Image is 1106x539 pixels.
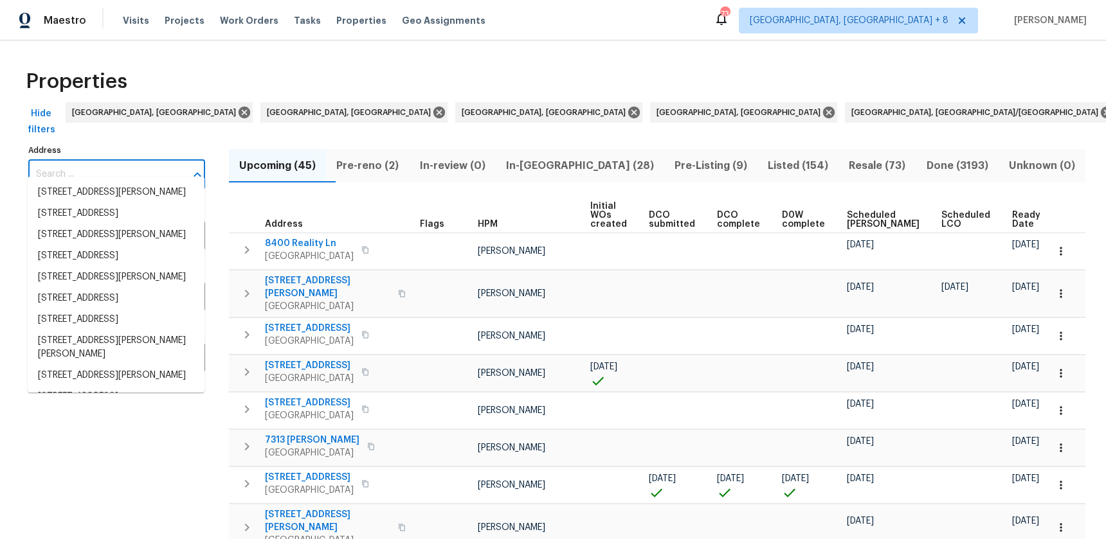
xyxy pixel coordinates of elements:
span: [STREET_ADDRESS][PERSON_NAME] [265,274,390,300]
span: [STREET_ADDRESS] [265,359,354,372]
span: [DATE] [847,437,874,446]
span: [PERSON_NAME] [478,369,545,378]
span: Properties [336,14,386,27]
li: [STREET_ADDRESS][PERSON_NAME][PERSON_NAME] [28,330,204,365]
div: [GEOGRAPHIC_DATA], [GEOGRAPHIC_DATA] [260,102,448,123]
span: Pre-reno (2) [334,157,401,175]
span: [PERSON_NAME] [478,481,545,490]
span: DCO complete [717,211,760,229]
span: [DATE] [1012,240,1039,249]
span: Scheduled LCO [941,211,990,229]
span: Work Orders [220,14,278,27]
li: [STREET_ADDRESS] [28,288,204,309]
span: Unknown (0) [1006,157,1078,175]
span: [GEOGRAPHIC_DATA] [265,484,354,497]
span: D0W complete [782,211,825,229]
span: [DATE] [847,400,874,409]
span: [GEOGRAPHIC_DATA], [GEOGRAPHIC_DATA]/[GEOGRAPHIC_DATA] [851,106,1103,119]
input: Search ... [28,159,186,190]
span: [GEOGRAPHIC_DATA], [GEOGRAPHIC_DATA] [267,106,436,119]
span: Listed (154) [765,157,831,175]
span: [PERSON_NAME] [1009,14,1087,27]
span: [DATE] [847,240,874,249]
li: [STREET_ADDRESS] [28,309,204,330]
span: [GEOGRAPHIC_DATA] [265,300,390,313]
span: In-review (0) [417,157,487,175]
span: [PERSON_NAME] [478,443,545,452]
span: [DATE] [1012,437,1039,446]
li: [STREET_ADDRESS][PERSON_NAME] [28,224,204,245]
li: [STREET_ADDRESS] [28,203,204,224]
span: [DATE] [1012,474,1039,483]
span: Hide filters [26,106,57,137]
span: Projects [165,14,204,27]
span: [DATE] [847,517,874,526]
span: 7313 [PERSON_NAME] [265,434,359,446]
span: [GEOGRAPHIC_DATA] [265,250,354,263]
li: [STREET_ADDRESS][PERSON_NAME] [28,365,204,386]
span: In-[GEOGRAPHIC_DATA] (28) [503,157,657,175]
span: Tasks [294,16,321,25]
span: Flags [420,220,444,229]
span: [STREET_ADDRESS] [265,322,354,335]
button: Hide filters [21,102,62,141]
span: [GEOGRAPHIC_DATA] [265,446,359,459]
span: [DATE] [1012,517,1039,526]
label: Address [28,146,205,154]
span: [PERSON_NAME] [478,523,545,532]
span: HPM [478,220,498,229]
span: 8400 Reality Ln [265,237,354,250]
span: [PERSON_NAME] [478,247,545,256]
span: [PERSON_NAME] [478,331,545,340]
span: Resale (73) [846,157,908,175]
span: Done (3193) [924,157,991,175]
span: [DATE] [847,362,874,371]
span: [DATE] [1012,362,1039,371]
span: [DATE] [847,325,874,334]
div: [GEOGRAPHIC_DATA], [GEOGRAPHIC_DATA] [455,102,642,123]
span: [GEOGRAPHIC_DATA], [GEOGRAPHIC_DATA] [72,106,241,119]
span: Properties [26,75,127,88]
span: Initial WOs created [590,202,627,229]
span: Maestro [44,14,86,27]
span: DCO submitted [649,211,695,229]
span: [DATE] [1012,400,1039,409]
li: [STREET_ADDRESS][PERSON_NAME] [28,182,204,203]
span: [DATE] [782,474,809,483]
li: [STREET_ADDRESS][PERSON_NAME] [28,267,204,288]
span: [DATE] [717,474,744,483]
button: Close [188,166,206,184]
span: Ready Date [1012,211,1040,229]
span: Scheduled [PERSON_NAME] [847,211,920,229]
li: [STREET_ADDRESS] [28,245,204,267]
span: [DATE] [649,474,676,483]
div: [GEOGRAPHIC_DATA], [GEOGRAPHIC_DATA] [650,102,837,123]
span: Pre-Listing (9) [672,157,750,175]
span: [GEOGRAPHIC_DATA] [265,372,354,385]
span: Upcoming (45) [237,157,318,175]
li: [STREET_ADDRESS] [28,386,204,407]
span: [DATE] [1012,283,1039,292]
span: [DATE] [590,362,617,371]
span: Visits [123,14,149,27]
span: [GEOGRAPHIC_DATA] [265,335,354,348]
span: [DATE] [941,283,968,292]
span: [STREET_ADDRESS] [265,396,354,409]
div: 73 [720,8,729,21]
span: [STREET_ADDRESS][PERSON_NAME] [265,508,390,534]
span: [GEOGRAPHIC_DATA], [GEOGRAPHIC_DATA] [657,106,826,119]
span: [STREET_ADDRESS] [265,471,354,484]
span: [DATE] [847,283,874,292]
span: [PERSON_NAME] [478,289,545,298]
span: [GEOGRAPHIC_DATA] [265,409,354,422]
span: [DATE] [847,474,874,483]
span: Geo Assignments [402,14,485,27]
span: [PERSON_NAME] [478,406,545,415]
span: [DATE] [1012,325,1039,334]
div: [GEOGRAPHIC_DATA], [GEOGRAPHIC_DATA] [66,102,253,123]
span: [GEOGRAPHIC_DATA], [GEOGRAPHIC_DATA] + 8 [750,14,948,27]
span: Address [265,220,303,229]
span: [GEOGRAPHIC_DATA], [GEOGRAPHIC_DATA] [462,106,631,119]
